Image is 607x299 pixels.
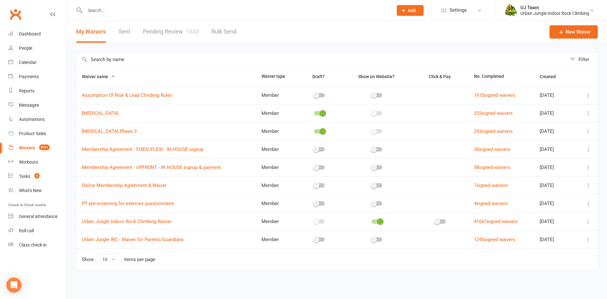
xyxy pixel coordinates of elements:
td: Member [256,104,297,122]
div: Show [82,254,155,265]
button: Draft? [307,73,332,80]
div: Workouts [19,159,38,165]
img: thumb_image1578111135.png [505,4,517,17]
button: Waiver name [82,73,115,80]
div: UJ Team [520,5,589,10]
div: items per page [124,257,155,262]
a: 4signed waivers [474,201,508,206]
a: Automations [8,112,67,127]
div: Class check-in [19,242,47,247]
div: Messages [19,103,39,108]
div: Dashboard [19,31,41,36]
a: PT pre-screening for exercise questionnaire [82,201,174,206]
td: Member [256,194,297,212]
a: [MEDICAL_DATA] [82,110,119,116]
td: Member [256,230,297,248]
a: 243signed waivers [474,128,513,134]
a: Sent [119,21,130,43]
th: No. Completed [468,67,534,86]
span: Settings [450,3,467,17]
td: Member [256,122,297,140]
a: Urban Jungle IRC - Waiver for Parents/Guardians [82,237,184,242]
a: Payments [8,70,67,84]
td: Member [256,176,297,194]
td: Member [256,140,297,158]
a: Calendar [8,55,67,70]
a: Product Sales [8,127,67,141]
div: Payments [19,74,39,79]
a: 58signed waivers [474,165,510,170]
a: Class kiosk mode [8,238,67,252]
td: Member [256,86,297,104]
div: People [19,46,32,51]
span: Add [408,8,416,13]
button: Show on Website? [353,73,402,80]
a: General attendance kiosk mode [8,209,67,224]
a: Waivers 999+ [8,141,67,155]
a: Clubworx [8,6,23,22]
td: [DATE] [534,194,575,212]
a: Assumption Of Risk & Lead Climbing Rules [82,92,172,98]
a: Online Membership Agreement & Waiver [82,183,167,188]
div: Waivers [19,145,35,150]
td: [DATE] [534,230,575,248]
div: Reports [19,88,34,93]
th: Waiver type [256,67,297,86]
div: General attendance [19,214,58,219]
span: Show on Website? [358,74,395,79]
span: Click & Pay [429,74,451,79]
a: 333signed waivers [474,110,513,116]
button: My Waivers [76,21,106,43]
a: People [8,41,67,55]
a: 41667signed waivers [474,219,518,224]
td: [DATE] [534,176,575,194]
a: What's New [8,184,67,198]
a: Reports [8,84,67,98]
div: Product Sales [19,131,46,136]
div: Roll call [19,228,34,233]
div: Automations [19,117,45,122]
div: Urban Jungle Indoor Rock Climbing [520,10,589,16]
span: Waiver name [82,74,115,79]
div: Open Intercom Messenger [6,277,21,293]
button: Click & Pay [423,73,458,80]
a: [MEDICAL_DATA] Phase 3 [82,128,137,134]
td: [DATE] [534,212,575,230]
a: 38signed waivers [474,146,510,152]
a: Dashboard [8,27,67,41]
div: What's New [19,188,42,193]
div: Tasks [19,174,30,179]
span: 999+ [39,145,50,150]
a: Bulk Send [212,21,236,43]
td: [DATE] [534,158,575,176]
span: 3 [34,173,40,178]
td: [DATE] [534,140,575,158]
td: [DATE] [534,122,575,140]
td: [DATE] [534,86,575,104]
span: Draft? [312,74,325,79]
div: Filter [579,56,589,63]
a: Membership Agreement - UPFRONT - IN HOUSE signup & payment [82,165,221,170]
a: New Waiver [549,25,598,39]
a: 7signed waivers [474,183,508,188]
span: 1633 [186,28,199,35]
input: Search by name [76,52,567,67]
a: Urban Jungle Indoor Rock Climbing Waiver [82,219,172,224]
a: Pending Review1633 [143,21,199,43]
button: Add [397,5,424,16]
span: Created [540,74,563,79]
a: Workouts [8,155,67,169]
a: Messages [8,98,67,112]
a: 1615signed waivers [474,92,515,98]
a: Membership Agreement - FIXED/FLEXI - IN HOUSE signup [82,146,203,152]
a: Tasks 3 [8,169,67,184]
td: Member [256,158,297,176]
div: Calendar [19,60,37,65]
input: Search... [83,6,389,15]
td: [DATE] [534,104,575,122]
button: Filter [567,52,598,67]
a: 1245signed waivers [474,237,515,242]
td: Member [256,212,297,230]
a: Roll call [8,224,67,238]
button: Created [540,73,563,80]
